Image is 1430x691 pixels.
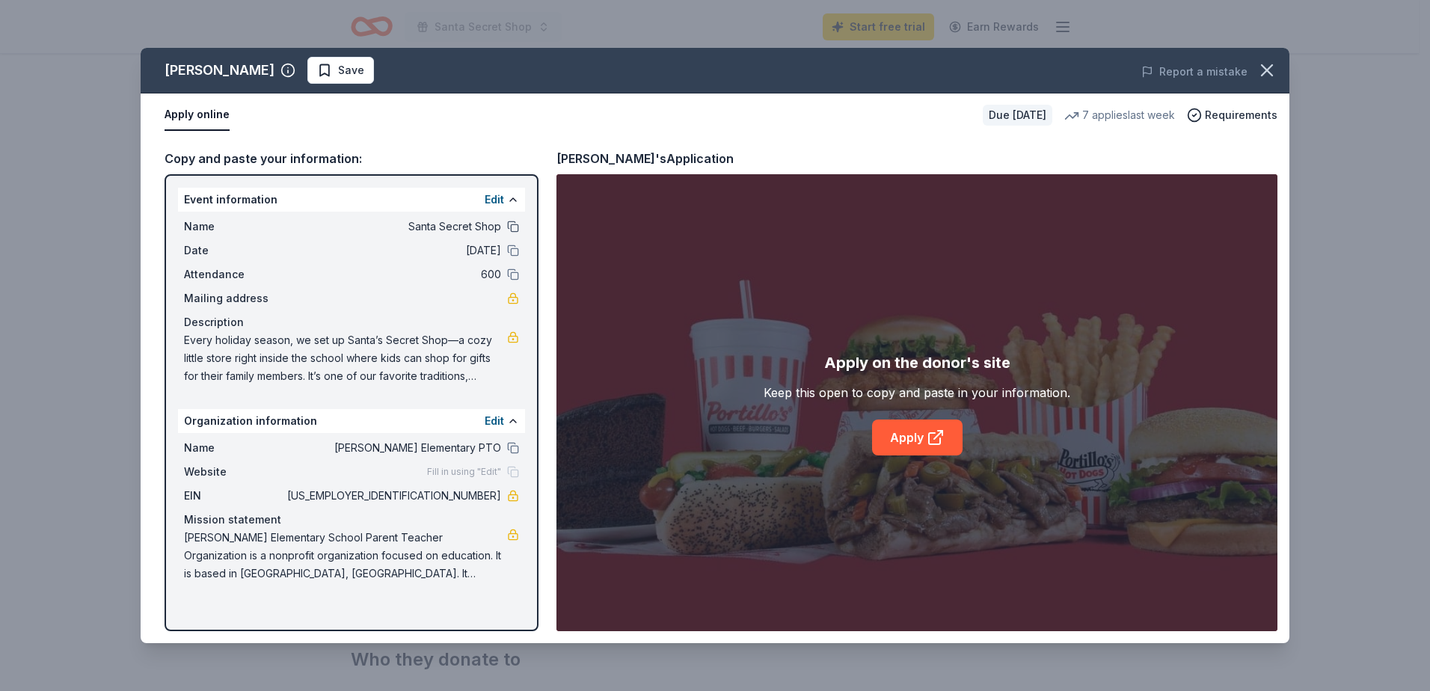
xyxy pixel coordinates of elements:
div: Keep this open to copy and paste in your information. [764,384,1070,402]
span: Fill in using "Edit" [427,466,501,478]
div: Due [DATE] [983,105,1052,126]
div: Organization information [178,409,525,433]
span: Mailing address [184,289,284,307]
button: Save [307,57,374,84]
span: Every holiday season, we set up Santa’s Secret Shop—a cozy little store right inside the school w... [184,331,507,385]
span: Requirements [1205,106,1277,124]
span: Name [184,439,284,457]
div: [PERSON_NAME] [165,58,274,82]
div: [PERSON_NAME]'s Application [556,149,734,168]
div: 7 applies last week [1064,106,1175,124]
span: Date [184,242,284,259]
button: Report a mistake [1141,63,1248,81]
span: Save [338,61,364,79]
span: Attendance [184,265,284,283]
div: Copy and paste your information: [165,149,538,168]
span: EIN [184,487,284,505]
div: Mission statement [184,511,519,529]
span: Website [184,463,284,481]
span: [PERSON_NAME] Elementary PTO [284,439,501,457]
span: Santa Secret Shop [284,218,501,236]
div: Apply on the donor's site [824,351,1010,375]
button: Edit [485,412,504,430]
button: Edit [485,191,504,209]
span: [PERSON_NAME] Elementary School Parent Teacher Organization is a nonprofit organization focused o... [184,529,507,583]
div: Event information [178,188,525,212]
button: Apply online [165,99,230,131]
button: Requirements [1187,106,1277,124]
span: [DATE] [284,242,501,259]
span: 600 [284,265,501,283]
span: [US_EMPLOYER_IDENTIFICATION_NUMBER] [284,487,501,505]
a: Apply [872,420,963,455]
span: Name [184,218,284,236]
div: Description [184,313,519,331]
